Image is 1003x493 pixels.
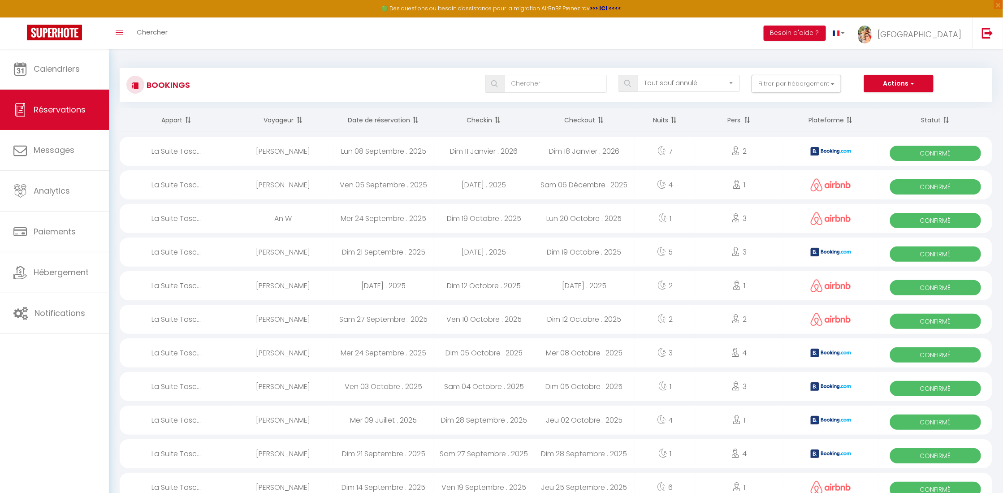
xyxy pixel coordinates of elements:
[858,26,872,43] img: ...
[233,108,333,132] th: Sort by guest
[534,108,635,132] th: Sort by checkout
[144,75,190,95] h3: Bookings
[783,108,879,132] th: Sort by channel
[635,108,696,132] th: Sort by nights
[333,108,434,132] th: Sort by booking date
[696,108,783,132] th: Sort by people
[879,108,992,132] th: Sort by status
[34,185,70,196] span: Analytics
[34,267,89,278] span: Hébergement
[27,25,82,40] img: Super Booking
[130,17,174,49] a: Chercher
[137,27,168,37] span: Chercher
[852,17,973,49] a: ... [GEOGRAPHIC_DATA]
[878,29,961,40] span: [GEOGRAPHIC_DATA]
[864,75,933,93] button: Actions
[752,75,841,93] button: Filtrer par hébergement
[504,75,607,93] input: Chercher
[34,144,74,156] span: Messages
[34,226,76,237] span: Paiements
[35,307,85,319] span: Notifications
[434,108,534,132] th: Sort by checkin
[34,104,86,115] span: Réservations
[34,63,80,74] span: Calendriers
[982,27,993,39] img: logout
[120,108,233,132] th: Sort by rentals
[764,26,826,41] button: Besoin d'aide ?
[590,4,622,12] a: >>> ICI <<<<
